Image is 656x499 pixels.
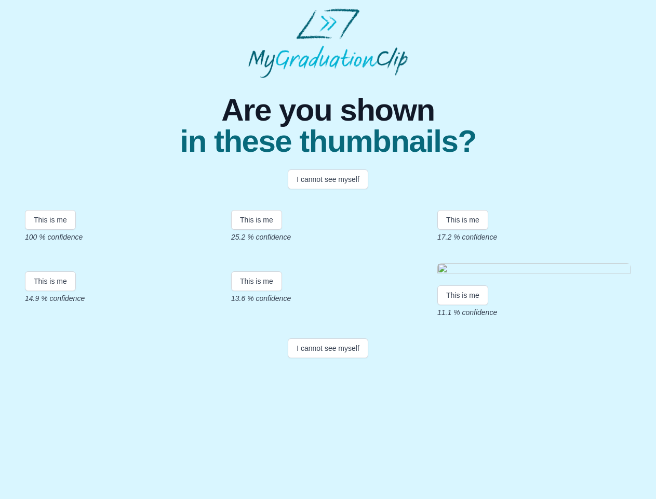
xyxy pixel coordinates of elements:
button: This is me [231,210,282,230]
img: ca9305a5-80a5-4439-8bb3-2d890285f5d4 [437,263,631,277]
p: 13.6 % confidence [231,293,425,304]
p: 14.9 % confidence [25,293,219,304]
img: MyGraduationClip [248,8,408,78]
button: This is me [25,271,76,291]
p: 11.1 % confidence [437,307,631,318]
button: This is me [231,271,282,291]
p: 17.2 % confidence [437,232,631,242]
p: 25.2 % confidence [231,232,425,242]
button: This is me [25,210,76,230]
button: I cannot see myself [288,169,368,189]
button: This is me [437,210,488,230]
p: 100 % confidence [25,232,219,242]
span: Are you shown [180,95,476,126]
span: in these thumbnails? [180,126,476,157]
button: This is me [437,285,488,305]
button: I cannot see myself [288,338,368,358]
